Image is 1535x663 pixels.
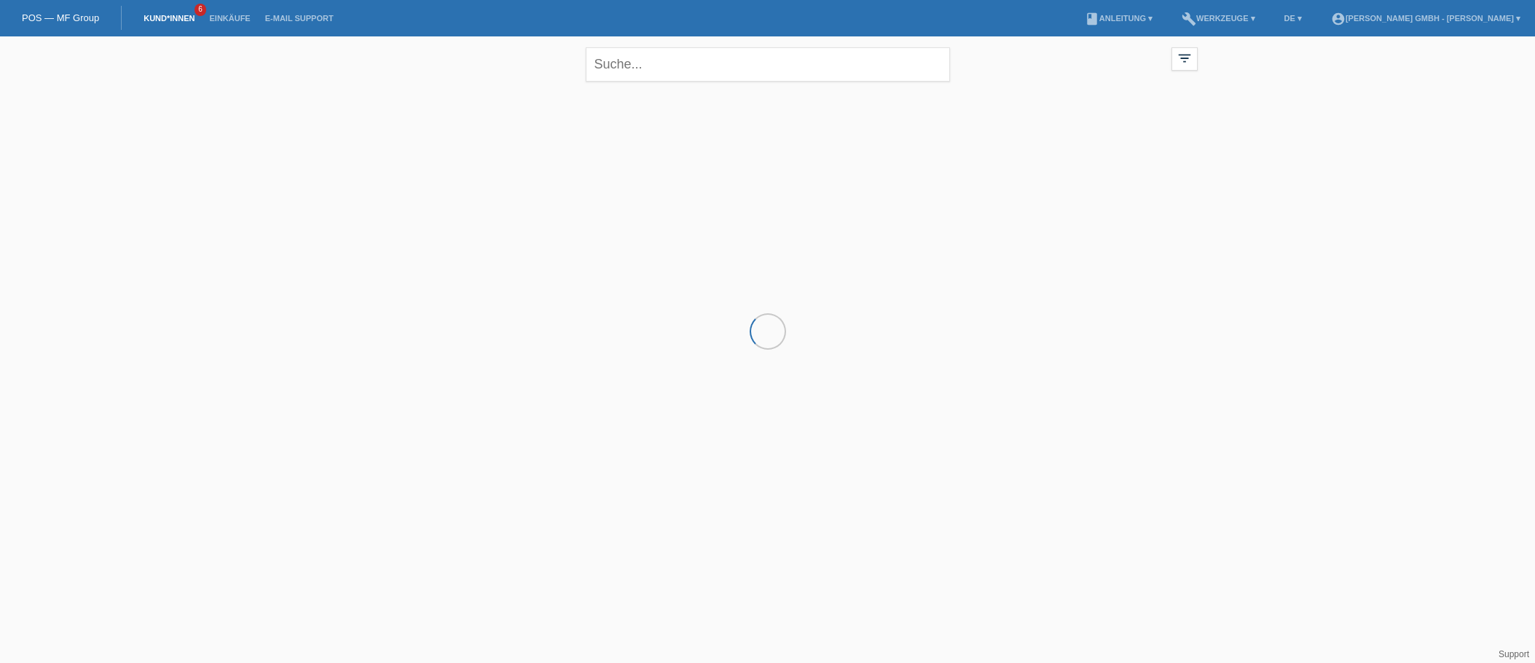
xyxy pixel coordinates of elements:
[1277,14,1309,23] a: DE ▾
[1177,50,1193,66] i: filter_list
[136,14,202,23] a: Kund*innen
[202,14,257,23] a: Einkäufe
[1499,649,1529,659] a: Support
[586,47,950,82] input: Suche...
[1077,14,1160,23] a: bookAnleitung ▾
[22,12,99,23] a: POS — MF Group
[1085,12,1099,26] i: book
[1331,12,1346,26] i: account_circle
[258,14,341,23] a: E-Mail Support
[1182,12,1196,26] i: build
[1324,14,1528,23] a: account_circle[PERSON_NAME] GmbH - [PERSON_NAME] ▾
[1174,14,1263,23] a: buildWerkzeuge ▾
[195,4,206,16] span: 6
